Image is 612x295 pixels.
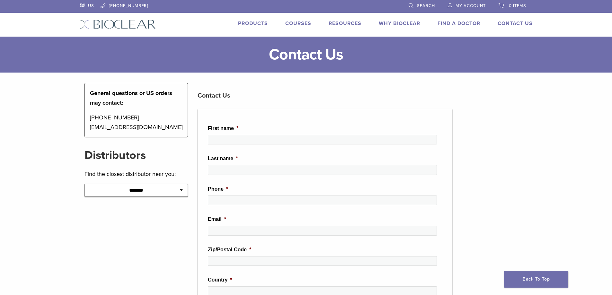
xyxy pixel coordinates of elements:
[438,20,480,27] a: Find A Doctor
[208,216,226,223] label: Email
[84,148,188,163] h2: Distributors
[208,247,251,253] label: Zip/Postal Code
[498,20,533,27] a: Contact Us
[329,20,361,27] a: Resources
[504,271,568,288] a: Back To Top
[90,90,172,106] strong: General questions or US orders may contact:
[90,113,183,132] p: [PHONE_NUMBER] [EMAIL_ADDRESS][DOMAIN_NAME]
[80,20,156,29] img: Bioclear
[208,277,232,283] label: Country
[208,186,228,193] label: Phone
[238,20,268,27] a: Products
[417,3,435,8] span: Search
[84,169,188,179] p: Find the closest distributor near you:
[456,3,486,8] span: My Account
[509,3,526,8] span: 0 items
[198,88,452,103] h3: Contact Us
[208,155,238,162] label: Last name
[379,20,420,27] a: Why Bioclear
[208,125,238,132] label: First name
[285,20,311,27] a: Courses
